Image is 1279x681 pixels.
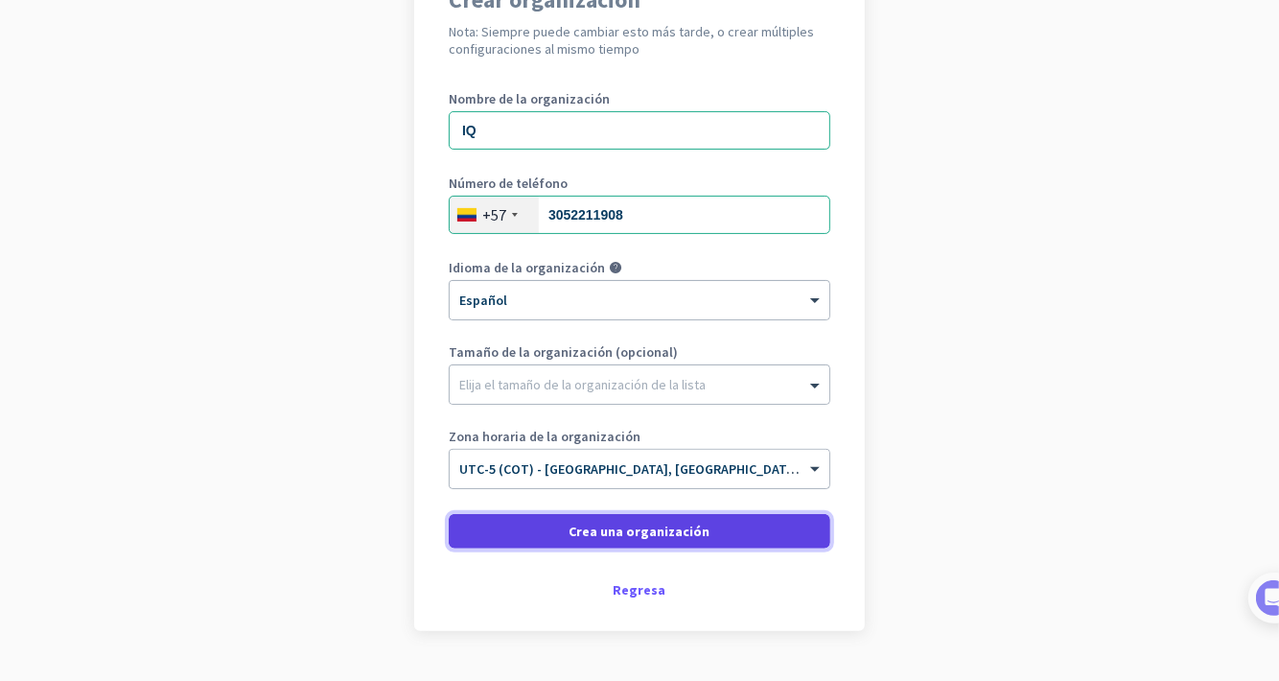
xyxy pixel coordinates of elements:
[449,430,830,443] label: Zona horaria de la organización
[449,514,830,549] button: Crea una organización
[482,205,506,224] div: +57
[449,23,830,58] h2: Nota: Siempre puede cambiar esto más tarde, o crear múltiples configuraciones al mismo tiempo
[449,345,830,359] label: Tamaño de la organización (opcional)
[570,522,710,541] span: Crea una organización
[449,261,605,274] label: Idioma de la organización
[449,176,830,190] label: Número de teléfono
[449,196,830,234] input: 601 2345678
[449,583,830,597] div: Regresa
[449,111,830,150] input: ¿Cuál es el nombre de su empresa?
[609,261,622,274] i: help
[449,92,830,106] label: Nombre de la organización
